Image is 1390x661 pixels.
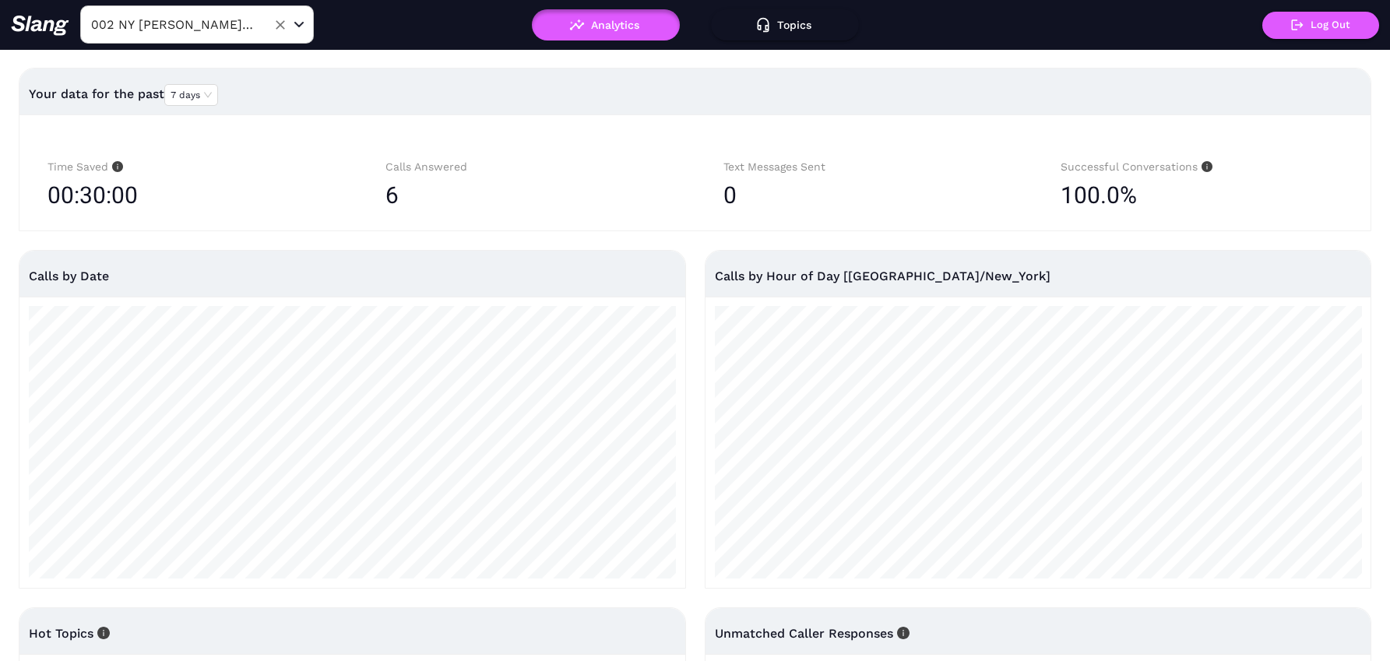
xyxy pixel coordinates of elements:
[11,15,69,36] img: 623511267c55cb56e2f2a487_logo2.png
[29,626,110,641] span: Hot Topics
[171,85,212,105] span: 7 days
[385,158,667,176] div: Calls Answered
[269,14,291,36] button: Clear
[1198,161,1212,172] span: info-circle
[48,160,123,173] span: Time Saved
[108,161,123,172] span: info-circle
[48,176,138,215] span: 00:30:00
[532,19,680,30] a: Analytics
[29,76,1361,113] div: Your data for the past
[1061,160,1212,173] span: Successful Conversations
[93,627,110,639] span: info-circle
[715,251,1362,301] div: Calls by Hour of Day [[GEOGRAPHIC_DATA]/New_York]
[1262,12,1379,39] button: Log Out
[723,158,1005,176] div: Text Messages Sent
[1061,176,1137,215] span: 100.0%
[532,9,680,40] button: Analytics
[290,16,308,34] button: Open
[893,627,910,639] span: info-circle
[29,251,676,301] div: Calls by Date
[385,181,399,209] span: 6
[711,9,859,40] button: Topics
[723,181,737,209] span: 0
[715,626,910,641] span: Unmatched Caller Responses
